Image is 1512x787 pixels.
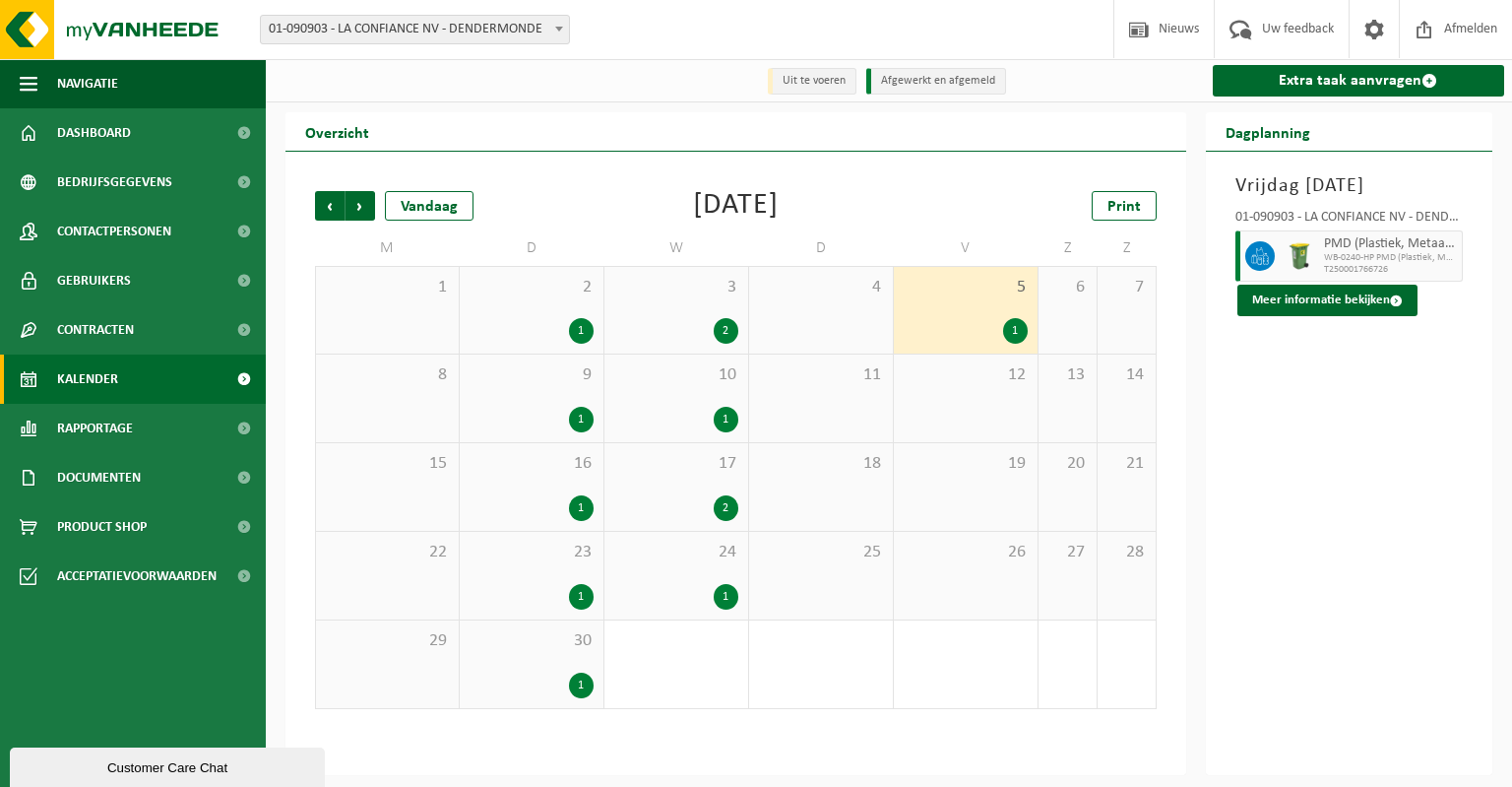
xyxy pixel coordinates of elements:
div: 1 [569,495,594,521]
td: Z [1098,230,1157,266]
span: 25 [759,542,883,563]
span: Navigatie [57,59,118,108]
td: M [315,230,460,266]
span: Contracten [57,305,134,355]
span: 21 [1107,453,1146,475]
span: 6 [1048,277,1087,298]
span: Bedrijfsgegevens [57,158,172,207]
span: 01-090903 - LA CONFIANCE NV - DENDERMONDE [261,16,569,43]
span: 20 [1048,453,1087,475]
span: 18 [759,453,883,475]
div: 01-090903 - LA CONFIANCE NV - DENDERMONDE [1235,211,1464,230]
span: 2 [470,277,594,298]
div: Vandaag [385,191,473,221]
td: D [460,230,604,266]
span: 1 [326,277,449,298]
td: Z [1039,230,1098,266]
span: 8 [326,364,449,386]
div: 1 [714,407,738,432]
span: 3 [614,277,738,298]
div: 1 [569,673,594,698]
h2: Dagplanning [1206,112,1330,151]
span: 14 [1107,364,1146,386]
div: 1 [714,584,738,610]
span: 16 [470,453,594,475]
td: D [749,230,894,266]
iframe: chat widget [10,744,329,787]
span: Documenten [57,453,141,502]
span: 30 [470,630,594,652]
span: PMD (Plastiek, Metaal, Drankkartons) (bedrijven) [1324,236,1458,252]
span: 28 [1107,542,1146,563]
span: 23 [470,542,594,563]
span: Dashboard [57,108,131,158]
h3: Vrijdag [DATE] [1235,171,1464,201]
span: 01-090903 - LA CONFIANCE NV - DENDERMONDE [260,15,570,44]
div: 1 [569,318,594,344]
div: 2 [714,318,738,344]
a: Print [1092,191,1157,221]
span: 4 [759,277,883,298]
li: Afgewerkt en afgemeld [866,68,1006,95]
h2: Overzicht [285,112,389,151]
span: 5 [904,277,1028,298]
span: 22 [326,542,449,563]
a: Extra taak aanvragen [1213,65,1505,97]
span: Rapportage [57,404,133,453]
span: T250001766726 [1324,264,1458,276]
span: 26 [904,542,1028,563]
span: Kalender [57,355,118,404]
span: 29 [326,630,449,652]
span: 7 [1107,277,1146,298]
span: 9 [470,364,594,386]
span: Gebruikers [57,256,131,305]
button: Meer informatie bekijken [1237,285,1417,316]
img: WB-0240-HPE-GN-50 [1285,241,1314,271]
span: 24 [614,542,738,563]
span: Acceptatievoorwaarden [57,552,217,601]
td: V [894,230,1039,266]
span: Vorige [315,191,345,221]
span: 17 [614,453,738,475]
span: 10 [614,364,738,386]
span: 19 [904,453,1028,475]
div: [DATE] [693,191,779,221]
span: WB-0240-HP PMD (Plastiek, Metaal, Drankkartons) (bedrijven) [1324,252,1458,264]
td: W [604,230,749,266]
span: 11 [759,364,883,386]
span: Volgende [346,191,375,221]
span: Product Shop [57,502,147,552]
span: 13 [1048,364,1087,386]
div: 1 [569,584,594,610]
div: 1 [569,407,594,432]
span: 15 [326,453,449,475]
div: 1 [1003,318,1028,344]
span: Print [1107,199,1141,215]
span: 12 [904,364,1028,386]
span: Contactpersonen [57,207,171,256]
li: Uit te voeren [768,68,856,95]
span: 27 [1048,542,1087,563]
div: 2 [714,495,738,521]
